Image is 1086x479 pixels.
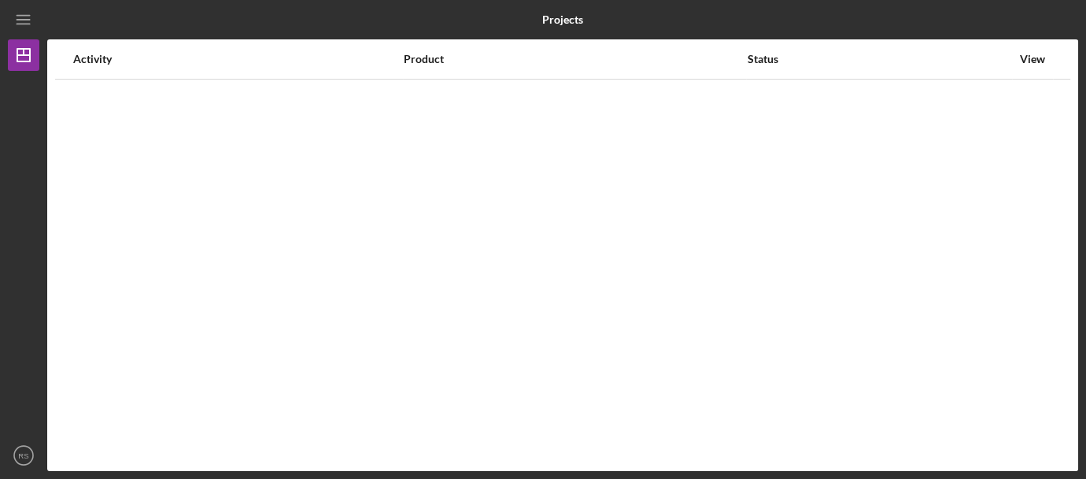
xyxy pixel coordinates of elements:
[1013,53,1052,65] div: View
[542,13,583,26] b: Projects
[404,53,745,65] div: Product
[18,451,28,460] text: RS
[73,53,402,65] div: Activity
[8,440,39,471] button: RS
[747,53,1011,65] div: Status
